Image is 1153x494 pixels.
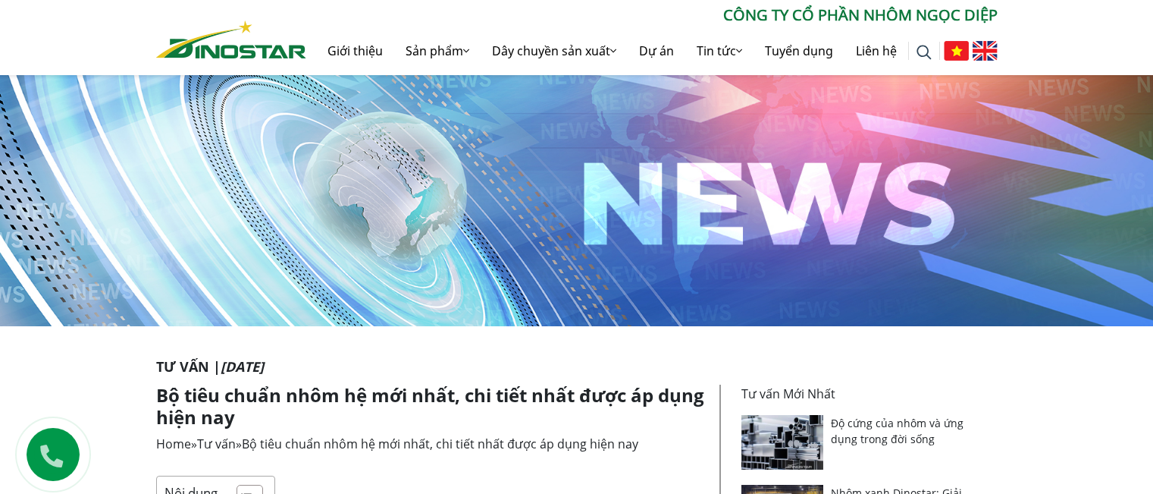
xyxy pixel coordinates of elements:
[628,27,685,75] a: Dự án
[916,45,932,60] img: search
[741,385,989,403] p: Tư vấn Mới Nhất
[741,415,824,470] img: Độ cứng của nhôm và ứng dụng trong đời sống
[944,41,969,61] img: Tiếng Việt
[197,436,236,452] a: Tư vấn
[156,385,708,429] h1: Bộ tiêu chuẩn nhôm hệ mới nhất, chi tiết nhất được áp dụng hiện nay
[844,27,908,75] a: Liên hệ
[685,27,754,75] a: Tin tức
[754,27,844,75] a: Tuyển dụng
[156,436,638,452] span: » »
[242,436,638,452] span: Bộ tiêu chuẩn nhôm hệ mới nhất, chi tiết nhất được áp dụng hiện nay
[394,27,481,75] a: Sản phẩm
[831,416,963,446] a: Độ cứng của nhôm và ứng dụng trong đời sống
[306,4,998,27] p: CÔNG TY CỔ PHẦN NHÔM NGỌC DIỆP
[156,436,191,452] a: Home
[156,20,306,58] img: Nhôm Dinostar
[221,357,264,376] i: [DATE]
[481,27,628,75] a: Dây chuyền sản xuất
[316,27,394,75] a: Giới thiệu
[156,357,998,377] p: Tư vấn |
[973,41,998,61] img: English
